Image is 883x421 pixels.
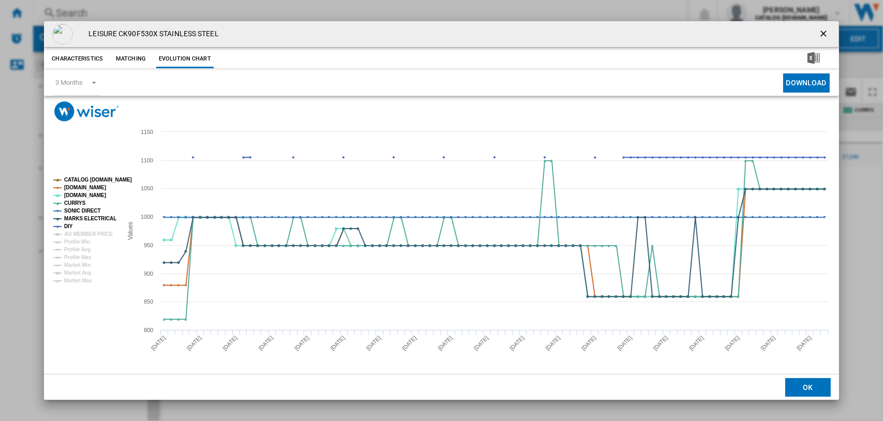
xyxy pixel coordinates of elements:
button: Download [783,73,830,93]
tspan: [DATE] [724,335,741,352]
img: logo_wiser_300x94.png [54,101,119,122]
button: Download in Excel [791,50,836,68]
button: OK [785,378,831,397]
button: Evolution chart [156,50,214,68]
tspan: [DATE] [258,335,275,352]
tspan: Market Avg [64,270,91,276]
tspan: [DATE] [545,335,562,352]
button: Characteristics [49,50,106,68]
h4: LEISURE CK90F530X STAINLESS STEEL [83,29,218,39]
tspan: 900 [144,270,153,277]
tspan: [DATE] [796,335,813,352]
tspan: [DATE] [473,335,490,352]
tspan: 1050 [141,185,153,191]
tspan: SONIC DIRECT [64,208,100,214]
tspan: MARKS ELECTRICAL [64,216,116,221]
tspan: Values [127,222,134,240]
tspan: CATALOG [DOMAIN_NAME] [64,177,132,183]
tspan: Profile Min [64,239,90,245]
tspan: [DATE] [293,335,310,352]
md-dialog: Product popup [44,21,839,400]
tspan: 950 [144,242,153,248]
tspan: [DATE] [186,335,203,352]
tspan: 800 [144,327,153,333]
tspan: [DATE] [401,335,418,352]
tspan: Profile Avg [64,247,91,252]
tspan: Profile Max [64,254,92,260]
tspan: Market Max [64,278,92,283]
button: Matching [108,50,154,68]
tspan: [DATE] [652,335,669,352]
tspan: 850 [144,298,153,305]
tspan: DIY [64,223,73,229]
tspan: [DATE] [508,335,526,352]
tspan: [DATE] [616,335,633,352]
div: 3 Months [55,79,82,86]
img: excel-24x24.png [807,52,820,64]
tspan: [DOMAIN_NAME] [64,185,106,190]
tspan: AO MEMBER PRICE [64,231,113,237]
button: getI18NText('BUTTONS.CLOSE_DIALOG') [814,24,835,44]
ng-md-icon: getI18NText('BUTTONS.CLOSE_DIALOG') [818,28,831,41]
tspan: [DOMAIN_NAME] [64,192,106,198]
tspan: [DATE] [221,335,238,352]
tspan: [DATE] [688,335,705,352]
tspan: [DATE] [760,335,777,352]
tspan: Market Min [64,262,91,268]
img: empty.gif [52,24,73,44]
tspan: CURRYS [64,200,86,206]
tspan: [DATE] [437,335,454,352]
tspan: 1100 [141,157,153,163]
tspan: [DATE] [365,335,382,352]
tspan: [DATE] [330,335,347,352]
tspan: [DATE] [580,335,597,352]
tspan: 1150 [141,129,153,135]
tspan: [DATE] [150,335,167,352]
tspan: 1000 [141,214,153,220]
